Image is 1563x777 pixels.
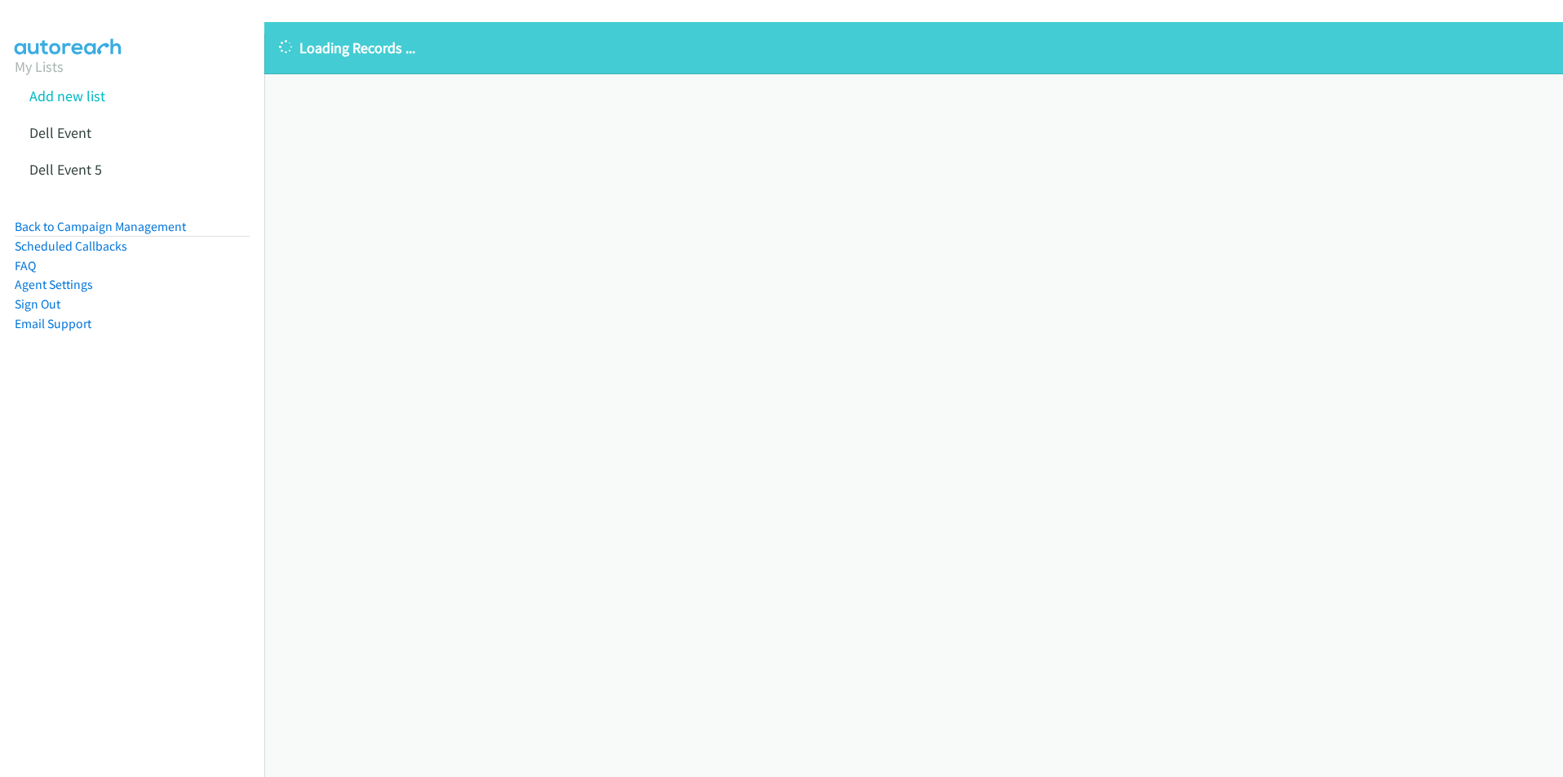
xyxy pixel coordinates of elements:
[15,57,64,76] a: My Lists
[15,219,186,234] a: Back to Campaign Management
[15,258,36,273] a: FAQ
[15,296,60,312] a: Sign Out
[29,160,102,179] a: Dell Event 5
[15,238,127,254] a: Scheduled Callbacks
[29,87,105,105] a: Add new list
[279,37,1548,59] p: Loading Records ...
[15,316,91,331] a: Email Support
[15,277,93,292] a: Agent Settings
[29,123,91,142] a: Dell Event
